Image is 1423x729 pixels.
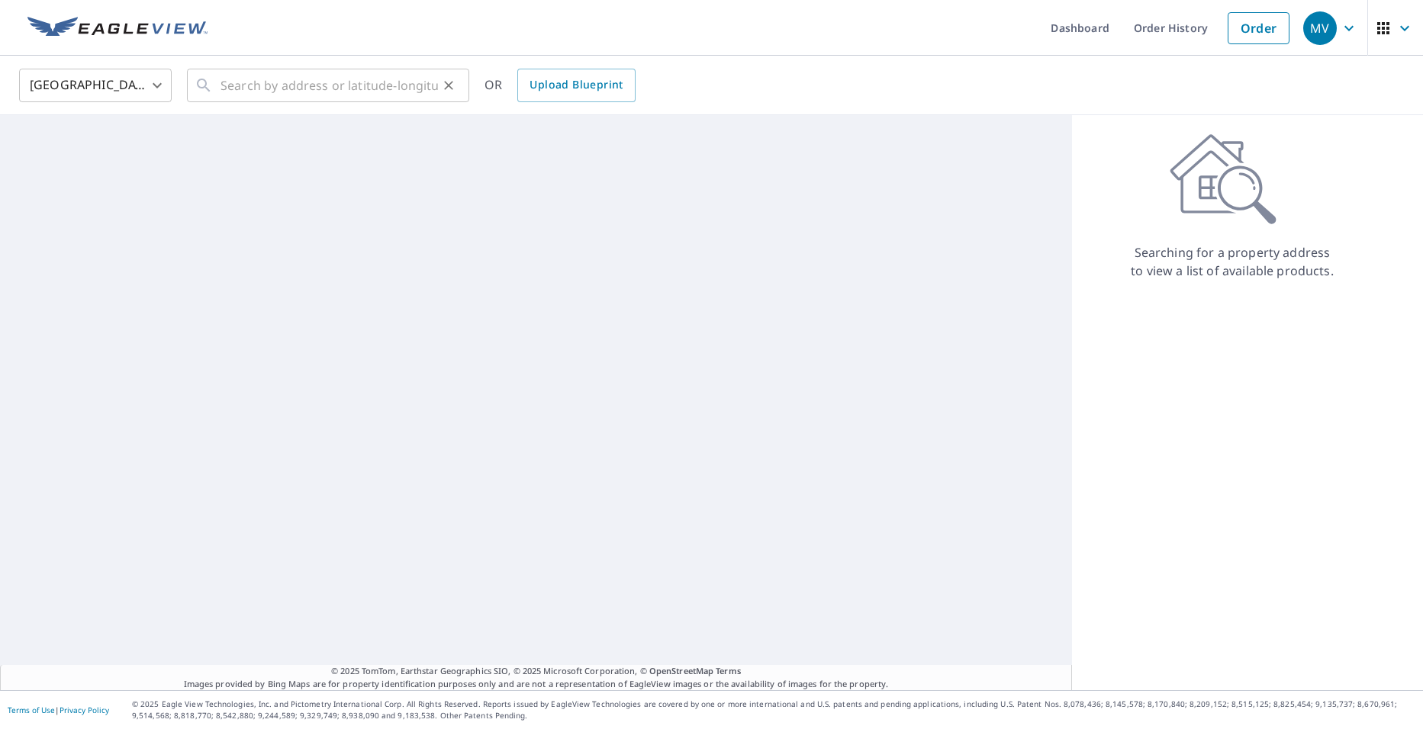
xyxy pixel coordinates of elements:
div: OR [485,69,636,102]
p: | [8,705,109,715]
span: © 2025 TomTom, Earthstar Geographics SIO, © 2025 Microsoft Corporation, © [331,665,741,678]
a: Privacy Policy [60,705,109,715]
p: Searching for a property address to view a list of available products. [1130,243,1334,280]
a: Terms of Use [8,705,55,715]
a: Upload Blueprint [517,69,635,102]
input: Search by address or latitude-longitude [221,64,438,107]
button: Clear [438,75,459,96]
a: Terms [716,665,741,676]
img: EV Logo [27,17,208,40]
span: Upload Blueprint [530,75,623,95]
a: Order [1228,12,1289,44]
a: OpenStreetMap [649,665,713,676]
p: © 2025 Eagle View Technologies, Inc. and Pictometry International Corp. All Rights Reserved. Repo... [132,698,1415,721]
div: [GEOGRAPHIC_DATA] [19,64,172,107]
div: MV [1303,11,1337,45]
